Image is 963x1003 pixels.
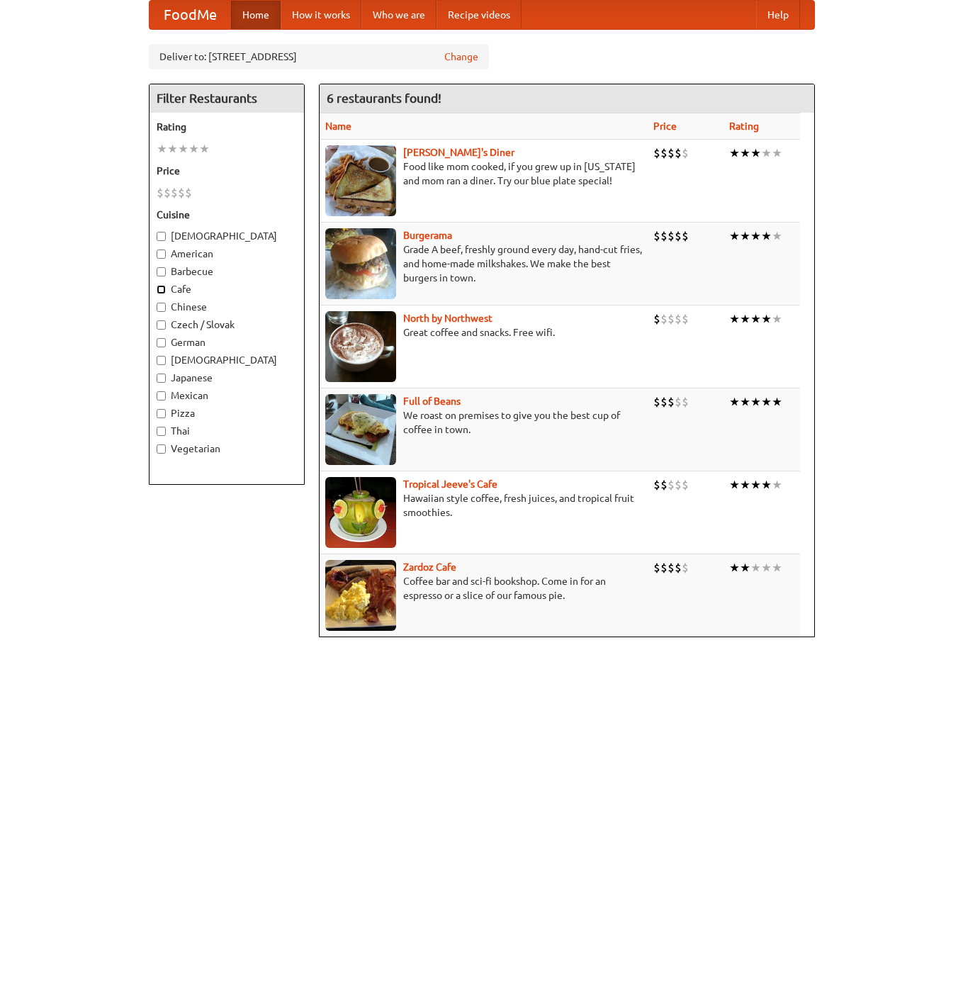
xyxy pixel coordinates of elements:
[403,147,514,158] a: [PERSON_NAME]'s Diner
[653,311,660,327] li: $
[660,560,668,576] li: $
[157,232,166,241] input: [DEMOGRAPHIC_DATA]
[231,1,281,29] a: Home
[157,247,297,261] label: American
[653,228,660,244] li: $
[157,229,297,243] label: [DEMOGRAPHIC_DATA]
[761,145,772,161] li: ★
[729,121,759,132] a: Rating
[772,560,782,576] li: ★
[199,141,210,157] li: ★
[660,145,668,161] li: $
[740,560,750,576] li: ★
[750,394,761,410] li: ★
[325,408,642,437] p: We roast on premises to give you the best cup of coffee in town.
[157,282,297,296] label: Cafe
[772,394,782,410] li: ★
[660,228,668,244] li: $
[157,406,297,420] label: Pizza
[740,394,750,410] li: ★
[157,338,166,347] input: German
[157,409,166,418] input: Pizza
[157,250,166,259] input: American
[325,574,642,603] p: Coffee bar and sci-fi bookshop. Come in for an espresso or a slice of our famous pie.
[750,145,761,161] li: ★
[668,560,675,576] li: $
[729,228,740,244] li: ★
[403,561,456,573] a: Zardoz Cafe
[157,335,297,349] label: German
[653,145,660,161] li: $
[325,491,642,520] p: Hawaiian style coffee, fresh juices, and tropical fruit smoothies.
[325,145,396,216] img: sallys.jpg
[761,311,772,327] li: ★
[682,311,689,327] li: $
[761,477,772,493] li: ★
[157,374,166,383] input: Japanese
[157,353,297,367] label: [DEMOGRAPHIC_DATA]
[668,145,675,161] li: $
[675,560,682,576] li: $
[682,228,689,244] li: $
[157,164,297,178] h5: Price
[185,185,192,201] li: $
[772,311,782,327] li: ★
[729,477,740,493] li: ★
[740,145,750,161] li: ★
[403,230,452,241] b: Burgerama
[675,477,682,493] li: $
[761,394,772,410] li: ★
[660,311,668,327] li: $
[188,141,199,157] li: ★
[157,120,297,134] h5: Rating
[157,424,297,438] label: Thai
[772,228,782,244] li: ★
[761,228,772,244] li: ★
[157,371,297,385] label: Japanese
[750,477,761,493] li: ★
[682,394,689,410] li: $
[325,228,396,299] img: burgerama.jpg
[682,560,689,576] li: $
[756,1,800,29] a: Help
[150,1,231,29] a: FoodMe
[157,444,166,454] input: Vegetarian
[653,560,660,576] li: $
[660,394,668,410] li: $
[403,478,497,490] a: Tropical Jeeve's Cafe
[653,121,677,132] a: Price
[403,313,492,324] b: North by Northwest
[729,560,740,576] li: ★
[750,311,761,327] li: ★
[740,477,750,493] li: ★
[772,477,782,493] li: ★
[761,560,772,576] li: ★
[325,394,396,465] img: beans.jpg
[675,145,682,161] li: $
[772,145,782,161] li: ★
[750,228,761,244] li: ★
[668,311,675,327] li: $
[675,394,682,410] li: $
[149,44,489,69] div: Deliver to: [STREET_ADDRESS]
[325,560,396,631] img: zardoz.jpg
[157,208,297,222] h5: Cuisine
[157,303,166,312] input: Chinese
[157,318,297,332] label: Czech / Slovak
[729,311,740,327] li: ★
[157,388,297,403] label: Mexican
[660,477,668,493] li: $
[157,442,297,456] label: Vegetarian
[675,311,682,327] li: $
[167,141,178,157] li: ★
[157,320,166,330] input: Czech / Slovak
[403,396,461,407] a: Full of Beans
[675,228,682,244] li: $
[740,228,750,244] li: ★
[327,91,441,105] ng-pluralize: 6 restaurants found!
[157,356,166,365] input: [DEMOGRAPHIC_DATA]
